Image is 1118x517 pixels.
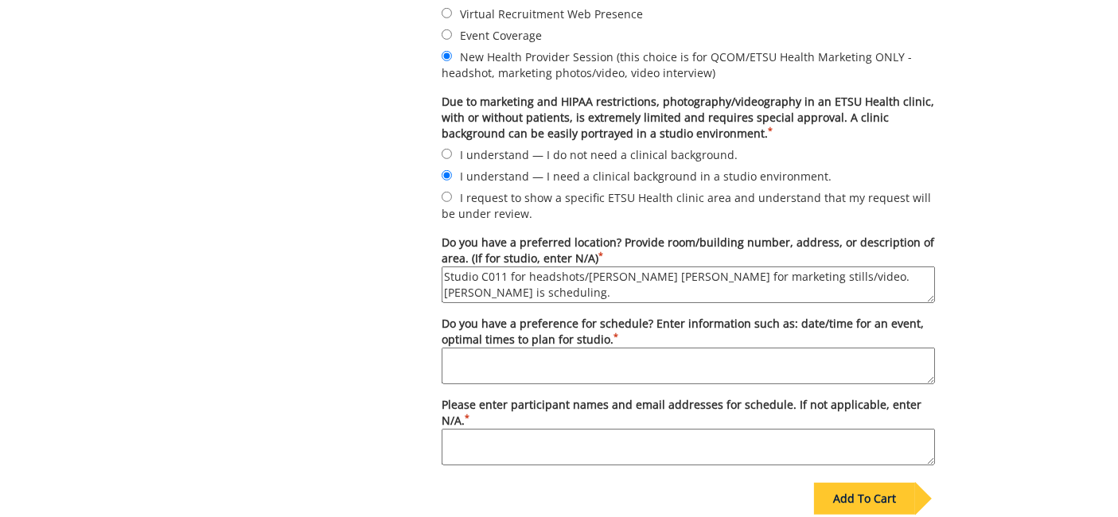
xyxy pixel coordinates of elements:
[442,235,935,303] label: Do you have a preferred location? Provide room/building number, address, or description of area. ...
[442,51,452,61] input: New Health Provider Session (this choice is for QCOM/ETSU Health Marketing ONLY - headshot, marke...
[442,189,935,222] label: I request to show a specific ETSU Health clinic area and understand that my request will be under...
[442,26,935,44] label: Event Coverage
[442,266,935,303] textarea: Do you have a preferred location? Provide room/building number, address, or description of area. ...
[442,48,935,81] label: New Health Provider Session (this choice is for QCOM/ETSU Health Marketing ONLY - headshot, marke...
[442,167,935,185] label: I understand — I need a clinical background in a studio environment.
[442,429,935,465] textarea: Please enter participant names and email addresses for schedule. If not applicable, enter N/A.*
[442,146,935,163] label: I understand — I do not need a clinical background.
[442,348,935,384] textarea: Do you have a preference for schedule? Enter information such as: date/time for an event, optimal...
[814,483,915,515] div: Add To Cart
[442,29,452,40] input: Event Coverage
[442,8,452,18] input: Virtual Recruitment Web Presence
[442,316,935,384] label: Do you have a preference for schedule? Enter information such as: date/time for an event, optimal...
[442,170,452,181] input: I understand — I need a clinical background in a studio environment.
[442,192,452,202] input: I request to show a specific ETSU Health clinic area and understand that my request will be under...
[442,5,935,22] label: Virtual Recruitment Web Presence
[442,149,452,159] input: I understand — I do not need a clinical background.
[442,397,935,465] label: Please enter participant names and email addresses for schedule. If not applicable, enter N/A.
[442,94,935,142] label: Due to marketing and HIPAA restrictions, photography/videography in an ETSU Health clinic, with o...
